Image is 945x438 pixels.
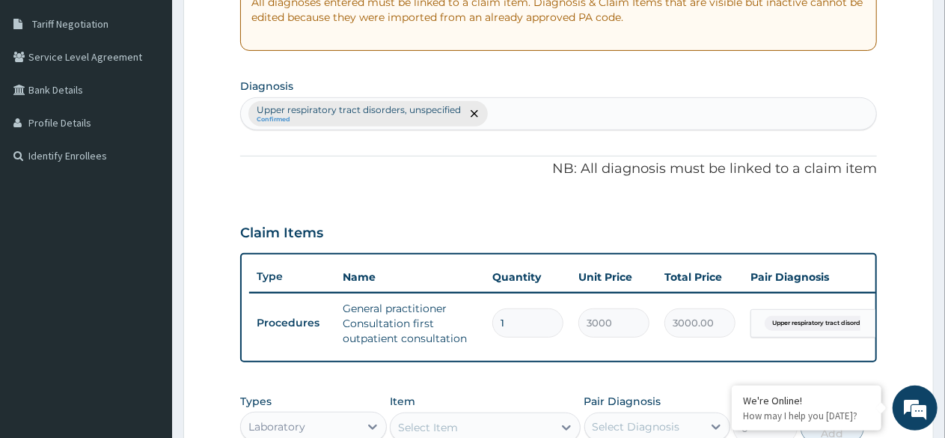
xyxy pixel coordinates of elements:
th: Total Price [657,262,743,292]
span: We're online! [87,127,207,278]
div: Chat with us now [78,84,251,103]
textarea: Type your message and hit 'Enter' [7,285,285,337]
th: Type [249,263,335,291]
th: Name [335,262,485,292]
th: Unit Price [571,262,657,292]
span: remove selection option [468,107,481,121]
p: How may I help you today? [743,410,870,422]
label: Types [240,395,272,408]
div: We're Online! [743,394,870,407]
td: General practitioner Consultation first outpatient consultation [335,293,485,353]
th: Quantity [485,262,571,292]
label: Diagnosis [240,79,293,94]
span: Tariff Negotiation [32,17,108,31]
small: Confirmed [257,116,461,124]
label: Item [390,394,415,409]
h3: Claim Items [240,225,323,242]
div: Minimize live chat window [245,7,281,43]
p: NB: All diagnosis must be linked to a claim item [240,159,877,179]
div: Select Diagnosis [593,419,680,434]
div: Select Item [398,420,458,435]
img: d_794563401_company_1708531726252_794563401 [28,75,61,112]
label: Pair Diagnosis [584,394,661,409]
p: Upper respiratory tract disorders, unspecified [257,104,461,116]
span: Upper respiratory tract disord... [765,316,872,331]
th: Pair Diagnosis [743,262,908,292]
td: Procedures [249,309,335,337]
div: Laboratory [248,419,305,434]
